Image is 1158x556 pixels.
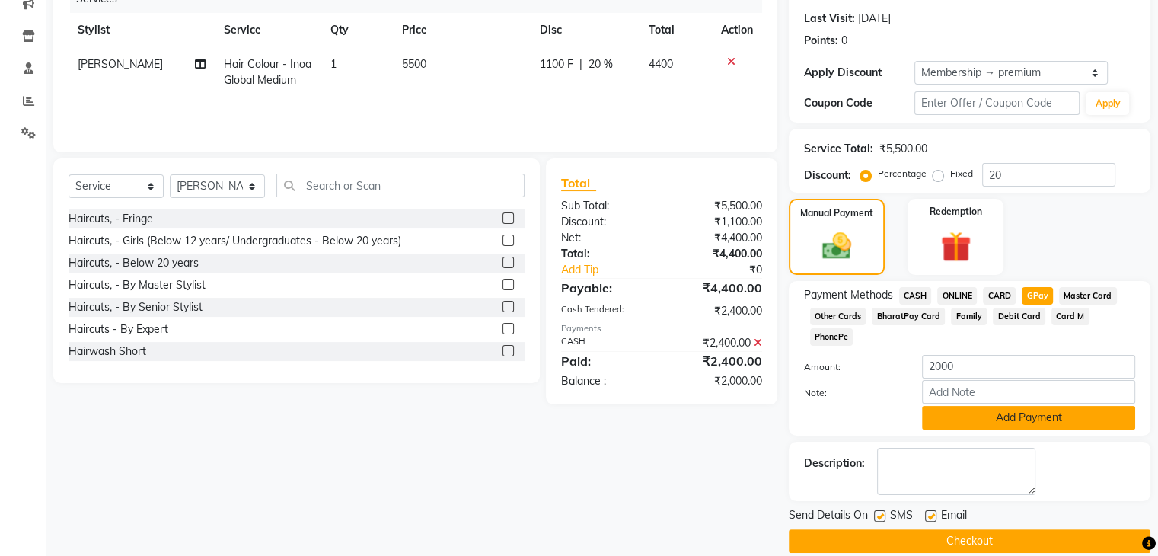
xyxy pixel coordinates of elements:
div: Haircuts, - By Master Stylist [69,277,206,293]
div: Haircuts, - Fringe [69,211,153,227]
div: Haircuts, - Below 20 years [69,255,199,271]
span: PhonePe [810,328,853,346]
span: SMS [890,507,913,526]
label: Redemption [930,205,982,219]
th: Disc [531,13,640,47]
div: ₹2,400.00 [662,352,774,370]
div: ₹4,400.00 [662,230,774,246]
div: Apply Discount [804,65,914,81]
span: Master Card [1059,287,1117,305]
th: Service [215,13,321,47]
label: Manual Payment [800,206,873,220]
label: Percentage [878,167,927,181]
div: ₹2,400.00 [662,303,774,319]
div: Sub Total: [550,198,662,214]
button: Add Payment [922,406,1135,430]
div: Discount: [550,214,662,230]
div: CASH [550,335,662,351]
th: Action [712,13,762,47]
div: ₹4,400.00 [662,279,774,297]
div: Paid: [550,352,662,370]
div: ₹4,400.00 [662,246,774,262]
div: Description: [804,455,865,471]
div: Balance : [550,373,662,389]
div: Total: [550,246,662,262]
span: 5500 [401,57,426,71]
span: Card M [1051,308,1089,325]
div: Haircuts, - By Senior Stylist [69,299,203,315]
span: 20 % [589,56,613,72]
span: Family [951,308,987,325]
div: ₹2,000.00 [662,373,774,389]
th: Total [640,13,712,47]
span: Other Cards [810,308,866,325]
div: ₹0 [680,262,773,278]
div: Hairwash Short [69,344,146,359]
div: ₹5,500.00 [662,198,774,214]
span: 1100 F [540,56,573,72]
div: Haircuts, - Girls (Below 12 years/ Undergraduates - Below 20 years) [69,233,401,249]
div: Discount: [804,168,851,184]
input: Search or Scan [276,174,525,197]
span: CASH [899,287,932,305]
a: Add Tip [550,262,680,278]
span: [PERSON_NAME] [78,57,163,71]
span: 4400 [649,57,673,71]
span: BharatPay Card [872,308,945,325]
div: ₹2,400.00 [662,335,774,351]
th: Price [392,13,531,47]
div: ₹5,500.00 [879,141,927,157]
span: CARD [983,287,1016,305]
button: Checkout [789,529,1150,553]
span: Debit Card [993,308,1045,325]
label: Fixed [950,167,973,181]
span: 1 [330,57,337,71]
th: Stylist [69,13,215,47]
div: Payments [561,322,762,335]
label: Amount: [793,360,911,374]
label: Note: [793,386,911,400]
span: Hair Colour - Inoa Global Medium [224,57,311,87]
div: Last Visit: [804,11,855,27]
span: ONLINE [937,287,977,305]
input: Add Note [922,380,1135,404]
input: Amount [922,355,1135,379]
span: Email [941,507,967,526]
span: | [579,56,582,72]
img: _gift.svg [931,228,981,266]
div: Cash Tendered: [550,303,662,319]
div: ₹1,100.00 [662,214,774,230]
th: Qty [321,13,392,47]
div: Coupon Code [804,95,914,111]
div: Payable: [550,279,662,297]
div: Haircuts - By Expert [69,321,168,337]
div: Service Total: [804,141,873,157]
span: Payment Methods [804,287,893,303]
img: _cash.svg [813,229,860,263]
span: Send Details On [789,507,868,526]
input: Enter Offer / Coupon Code [914,91,1080,115]
div: [DATE] [858,11,891,27]
span: Total [561,175,596,191]
div: Net: [550,230,662,246]
span: GPay [1022,287,1053,305]
button: Apply [1086,92,1129,115]
div: 0 [841,33,847,49]
div: Points: [804,33,838,49]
